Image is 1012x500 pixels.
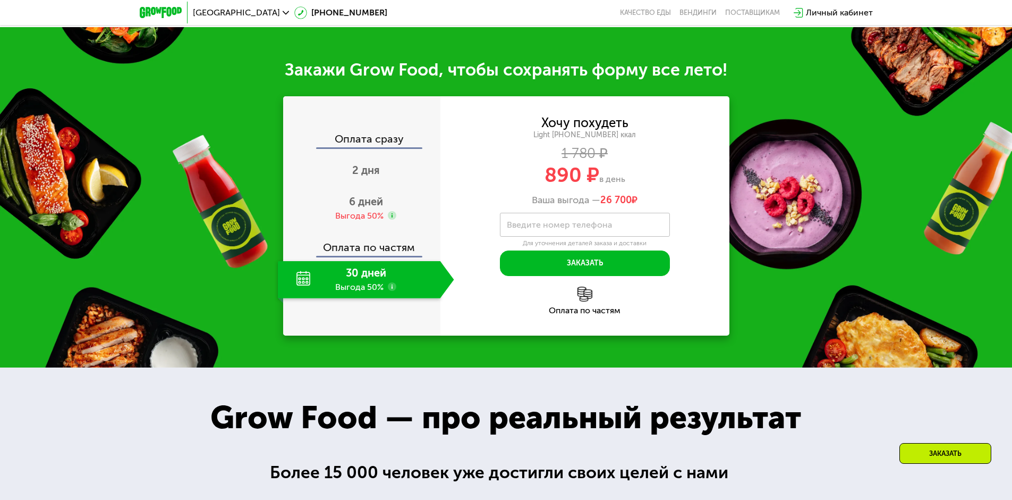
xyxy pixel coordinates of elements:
div: Grow Food — про реальный результат [187,394,824,441]
a: Вендинги [679,9,717,17]
span: ₽ [600,195,637,206]
div: Оплата по частям [284,231,440,256]
div: Light [PHONE_NUMBER] ккал [440,130,729,140]
div: Для уточнения деталей заказа и доставки [500,239,670,248]
span: в день [599,174,625,184]
div: Заказать [899,443,991,464]
div: Более 15 000 человек уже достигли своих целей с нами [270,460,742,486]
img: l6xcnZfty9opOoJh.png [577,287,592,302]
span: 890 ₽ [545,163,599,187]
div: Оплата по частям [440,306,729,315]
div: Выгода 50% [335,210,384,222]
div: Личный кабинет [806,6,873,19]
span: [GEOGRAPHIC_DATA] [193,9,280,17]
span: 6 дней [349,195,383,208]
div: Оплата сразу [284,134,440,147]
div: Ваша выгода — [440,195,729,206]
label: Введите номер телефона [507,222,612,228]
span: 2 дня [352,164,380,177]
button: Заказать [500,251,670,276]
div: Хочу похудеть [541,117,628,129]
a: [PHONE_NUMBER] [294,6,387,19]
span: 26 700 [600,194,632,206]
div: 1 780 ₽ [440,148,729,160]
div: поставщикам [725,9,780,17]
a: Качество еды [620,9,671,17]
